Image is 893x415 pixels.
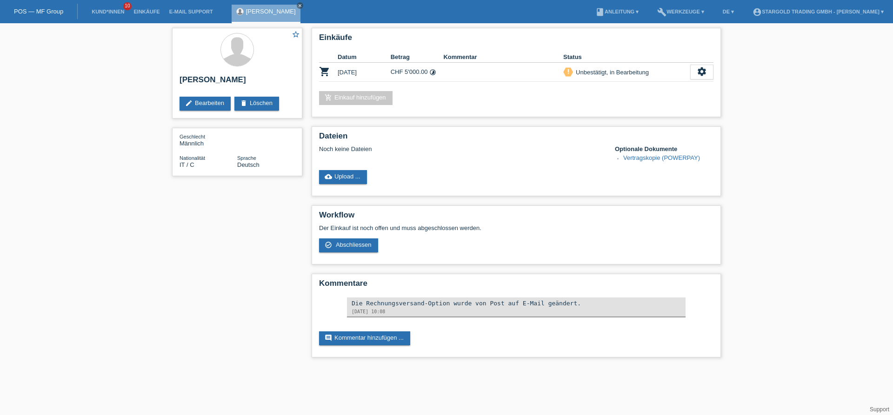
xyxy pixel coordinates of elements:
[319,145,603,152] div: Noch keine Dateien
[319,238,378,252] a: check_circle_outline Abschliessen
[391,52,444,63] th: Betrag
[246,8,296,15] a: [PERSON_NAME]
[180,75,295,89] h2: [PERSON_NAME]
[180,161,194,168] span: Italien / C / 20.09.2016
[657,7,666,17] i: build
[748,9,888,14] a: account_circleStargold Trading GmbH - [PERSON_NAME] ▾
[718,9,739,14] a: DE ▾
[573,67,649,77] div: Unbestätigt, in Bearbeitung
[653,9,709,14] a: buildWerkzeuge ▾
[319,66,330,77] i: POSP00028012
[429,69,436,76] i: Fixe Raten (24 Raten)
[237,161,260,168] span: Deutsch
[234,97,279,111] a: deleteLöschen
[697,66,707,77] i: settings
[185,99,193,107] i: edit
[443,52,563,63] th: Kommentar
[352,309,681,314] div: [DATE] 10:08
[123,2,132,10] span: 10
[753,7,762,17] i: account_circle
[129,9,164,14] a: Einkäufe
[338,63,391,82] td: [DATE]
[565,68,572,75] i: priority_high
[319,33,713,47] h2: Einkäufe
[319,132,713,145] h2: Dateien
[336,241,372,248] span: Abschliessen
[298,3,302,8] i: close
[292,30,300,40] a: star_border
[14,8,63,15] a: POS — MF Group
[165,9,218,14] a: E-Mail Support
[325,241,332,249] i: check_circle_outline
[615,145,713,152] h4: Optionale Dokumente
[591,9,643,14] a: bookAnleitung ▾
[325,334,332,342] i: comment
[325,94,332,101] i: add_shopping_cart
[240,99,247,107] i: delete
[325,173,332,180] i: cloud_upload
[180,97,231,111] a: editBearbeiten
[319,331,410,345] a: commentKommentar hinzufügen ...
[623,154,700,161] a: Vertragskopie (POWERPAY)
[338,52,391,63] th: Datum
[319,224,713,231] p: Der Einkauf ist noch offen und muss abgeschlossen werden.
[319,91,393,105] a: add_shopping_cartEinkauf hinzufügen
[180,155,205,161] span: Nationalität
[87,9,129,14] a: Kund*innen
[319,211,713,224] h2: Workflow
[870,406,889,413] a: Support
[319,279,713,293] h2: Kommentare
[391,63,444,82] td: CHF 5'000.00
[595,7,605,17] i: book
[292,30,300,39] i: star_border
[180,134,205,139] span: Geschlecht
[237,155,256,161] span: Sprache
[563,52,690,63] th: Status
[180,133,237,147] div: Männlich
[319,170,367,184] a: cloud_uploadUpload ...
[352,300,681,307] div: Die Rechnungsversand-Option wurde von Post auf E-Mail geändert.
[297,2,303,9] a: close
